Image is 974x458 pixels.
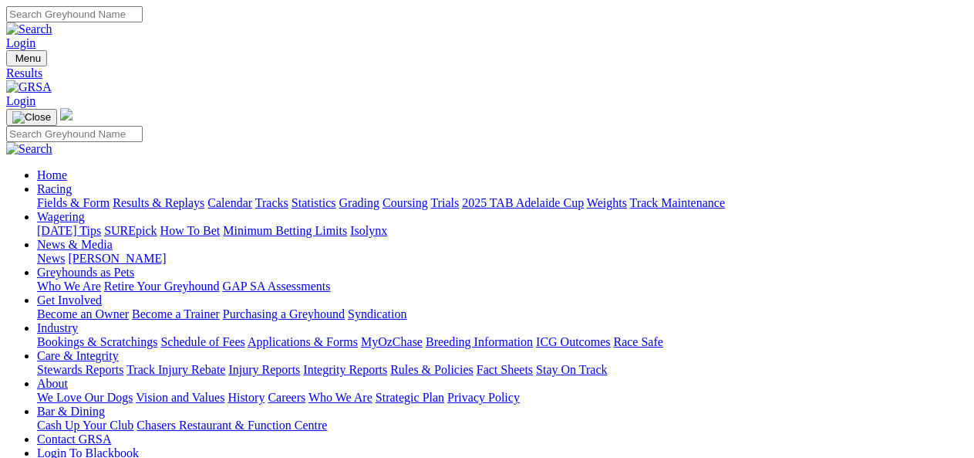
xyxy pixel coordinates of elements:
[37,196,110,209] a: Fields & Form
[160,335,244,348] a: Schedule of Fees
[104,280,220,293] a: Retire Your Greyhound
[37,405,105,418] a: Bar & Dining
[308,391,372,404] a: Who We Are
[37,419,133,432] a: Cash Up Your Club
[37,349,119,362] a: Care & Integrity
[37,224,968,238] div: Wagering
[37,335,157,348] a: Bookings & Scratchings
[6,94,35,107] a: Login
[376,391,444,404] a: Strategic Plan
[132,307,220,321] a: Become a Trainer
[6,22,52,36] img: Search
[462,196,584,209] a: 2025 TAB Adelaide Cup
[68,252,166,265] a: [PERSON_NAME]
[126,363,225,376] a: Track Injury Rebate
[160,224,221,237] a: How To Bet
[350,224,387,237] a: Isolynx
[37,252,968,266] div: News & Media
[37,252,65,265] a: News
[430,196,459,209] a: Trials
[37,196,968,210] div: Racing
[15,53,41,64] span: Menu
[37,307,968,321] div: Get Involved
[37,182,72,195] a: Racing
[37,266,134,279] a: Greyhounds as Pets
[37,224,101,237] a: [DATE] Tips
[6,126,143,142] input: Search
[223,280,331,293] a: GAP SA Assessments
[292,196,336,209] a: Statistics
[136,391,224,404] a: Vision and Values
[255,196,288,209] a: Tracks
[6,50,47,66] button: Toggle navigation
[6,66,968,80] a: Results
[630,196,725,209] a: Track Maintenance
[12,111,51,124] img: Close
[113,196,204,209] a: Results & Replays
[37,307,129,321] a: Become an Owner
[426,335,533,348] a: Breeding Information
[6,6,143,22] input: Search
[37,433,111,446] a: Contact GRSA
[339,196,379,209] a: Grading
[303,363,387,376] a: Integrity Reports
[104,224,157,237] a: SUREpick
[361,335,423,348] a: MyOzChase
[248,335,358,348] a: Applications & Forms
[37,419,968,433] div: Bar & Dining
[37,280,968,293] div: Greyhounds as Pets
[37,321,78,334] a: Industry
[383,196,428,209] a: Coursing
[136,419,327,432] a: Chasers Restaurant & Function Centre
[6,80,52,94] img: GRSA
[613,335,662,348] a: Race Safe
[6,142,52,156] img: Search
[37,293,102,307] a: Get Involved
[37,335,968,349] div: Industry
[447,391,520,404] a: Privacy Policy
[37,280,101,293] a: Who We Are
[268,391,305,404] a: Careers
[37,363,968,377] div: Care & Integrity
[37,391,968,405] div: About
[207,196,252,209] a: Calendar
[348,307,406,321] a: Syndication
[37,238,113,251] a: News & Media
[223,307,345,321] a: Purchasing a Greyhound
[390,363,474,376] a: Rules & Policies
[37,168,67,182] a: Home
[60,108,72,120] img: logo-grsa-white.png
[37,377,68,390] a: About
[37,210,85,223] a: Wagering
[536,363,607,376] a: Stay On Track
[587,196,627,209] a: Weights
[536,335,610,348] a: ICG Outcomes
[37,391,133,404] a: We Love Our Dogs
[227,391,265,404] a: History
[477,363,533,376] a: Fact Sheets
[37,363,123,376] a: Stewards Reports
[6,109,57,126] button: Toggle navigation
[228,363,300,376] a: Injury Reports
[223,224,347,237] a: Minimum Betting Limits
[6,36,35,49] a: Login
